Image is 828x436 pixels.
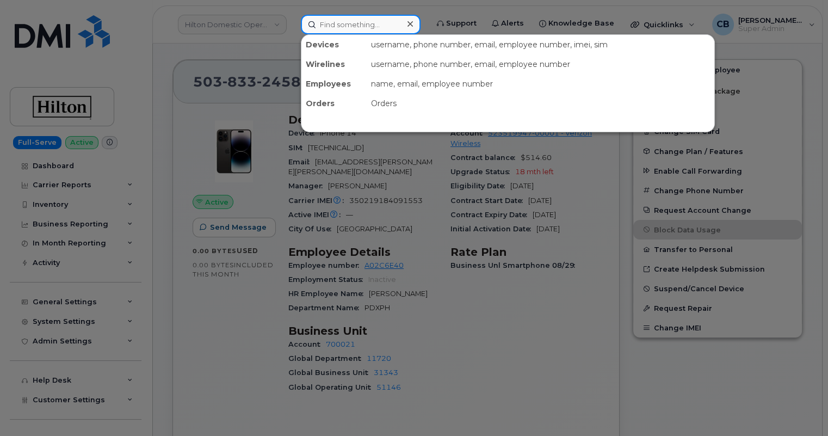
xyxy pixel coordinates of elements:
iframe: Messenger Launcher [781,389,820,428]
input: Find something... [301,15,421,34]
div: name, email, employee number [367,74,714,94]
div: Wirelines [301,54,367,74]
div: Employees [301,74,367,94]
div: Orders [367,94,714,113]
div: Orders [301,94,367,113]
div: Devices [301,35,367,54]
div: username, phone number, email, employee number, imei, sim [367,35,714,54]
div: username, phone number, email, employee number [367,54,714,74]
